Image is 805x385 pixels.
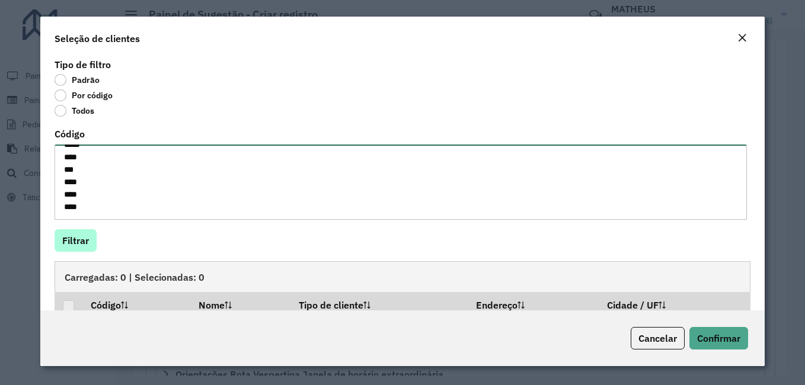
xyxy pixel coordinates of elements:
div: Carregadas: 0 | Selecionadas: 0 [55,261,750,292]
th: Tipo de cliente [290,292,468,317]
th: Nome [191,292,290,317]
th: Código [82,292,190,317]
button: Close [734,31,750,46]
button: Cancelar [631,327,685,349]
span: Confirmar [697,332,740,344]
button: Confirmar [689,327,748,349]
em: Fechar [737,33,747,43]
label: Todos [55,105,94,117]
label: Por código [55,89,113,101]
button: Filtrar [55,229,97,252]
label: Tipo de filtro [55,57,111,72]
th: Endereço [468,292,599,317]
label: Código [55,127,85,141]
th: Cidade / UF [599,292,750,317]
label: Padrão [55,74,100,86]
span: Cancelar [638,332,677,344]
h4: Seleção de clientes [55,31,140,46]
